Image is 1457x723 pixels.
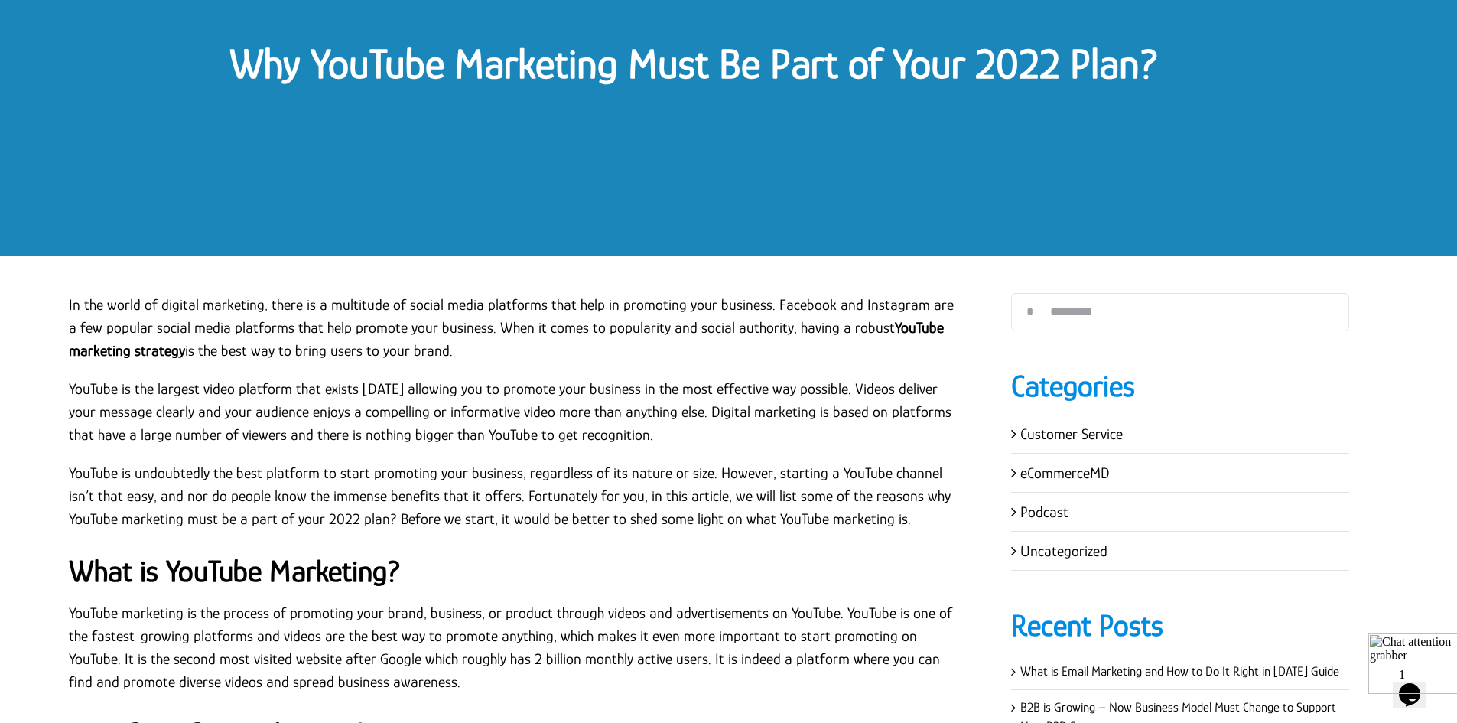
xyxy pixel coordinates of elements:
[1020,542,1107,559] a: Uncategorized
[69,293,965,362] p: In the world of digital marketing, there is a multitude of social media platforms that help in pr...
[1020,503,1068,520] a: Podcast
[1011,293,1049,331] input: Search
[1011,366,1350,407] h4: Categories
[1362,627,1457,700] iframe: chat widget
[69,461,965,530] p: YouTube is undoubtedly the best platform to start promoting your business, regardless of its natu...
[1020,464,1110,481] a: eCommerceMD
[1020,425,1123,442] a: Customer Service
[6,6,101,67] img: Chat attention grabber
[69,377,965,446] p: YouTube is the largest video platform that exists [DATE] allowing you to promote your business in...
[69,601,965,693] p: YouTube marketing is the process of promoting your brand, business, or product through videos and...
[1011,605,1350,646] h4: Recent Posts
[1011,293,1350,331] input: Search...
[229,40,1159,87] a: Why YouTube Marketing Must Be Part of Your 2022 Plan?
[6,6,12,19] span: 1
[69,319,944,359] a: YouTube marketing strategy
[69,554,401,588] strong: What is YouTube Marketing?
[1020,664,1339,679] a: What is Email Marketing and How to Do It Right in [DATE] Guide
